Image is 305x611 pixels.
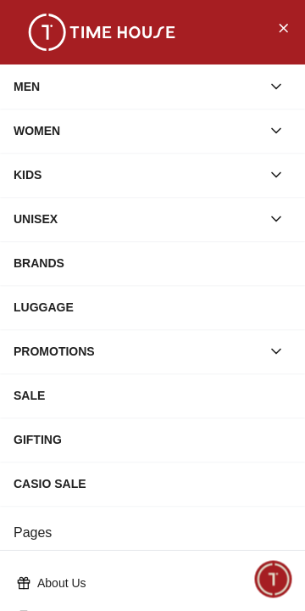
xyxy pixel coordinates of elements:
[14,160,261,190] div: KIDS
[14,71,261,102] div: MEN
[14,292,291,322] div: LUGGAGE
[269,14,297,41] button: Close Menu
[14,468,291,499] div: CASIO SALE
[14,115,261,146] div: WOMEN
[14,380,291,411] div: SALE
[14,204,261,234] div: UNISEX
[255,561,292,598] div: Chat Widget
[14,424,291,455] div: GIFTING
[14,248,291,278] div: BRANDS
[17,14,186,51] img: ...
[14,336,261,367] div: PROMOTIONS
[37,575,281,591] p: About Us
